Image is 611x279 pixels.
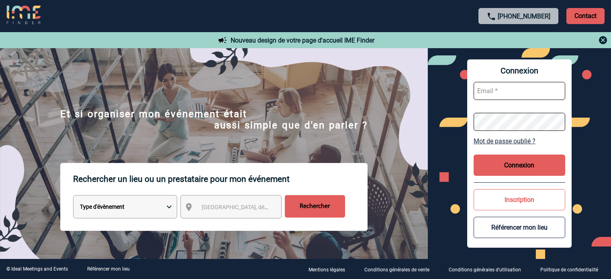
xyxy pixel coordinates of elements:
[474,66,565,75] span: Connexion
[474,155,565,176] button: Connexion
[6,266,68,272] div: © Ideal Meetings and Events
[474,137,565,145] a: Mot de passe oublié ?
[449,267,521,273] p: Conditions générales d'utilisation
[486,12,496,21] img: call-24-px.png
[73,163,368,195] p: Rechercher un lieu ou un prestataire pour mon événement
[566,8,605,24] p: Contact
[302,265,358,273] a: Mentions légales
[87,266,130,272] a: Référencer mon lieu
[474,82,565,100] input: Email *
[285,195,345,218] input: Rechercher
[358,265,442,273] a: Conditions générales de vente
[474,189,565,210] button: Inscription
[534,265,611,273] a: Politique de confidentialité
[364,267,429,273] p: Conditions générales de vente
[309,267,345,273] p: Mentions légales
[540,267,598,273] p: Politique de confidentialité
[498,12,550,20] a: [PHONE_NUMBER]
[202,204,313,210] span: [GEOGRAPHIC_DATA], département, région...
[474,217,565,238] button: Référencer mon lieu
[442,265,534,273] a: Conditions générales d'utilisation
